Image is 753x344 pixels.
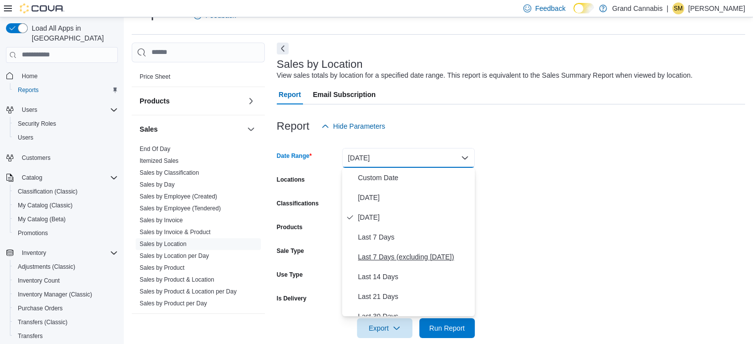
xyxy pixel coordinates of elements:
[277,120,309,132] h3: Report
[429,323,465,333] span: Run Report
[358,291,471,302] span: Last 21 Days
[2,246,122,260] button: Inventory
[140,157,179,164] a: Itemized Sales
[14,302,67,314] a: Purchase Orders
[14,275,64,287] a: Inventory Count
[277,223,302,231] label: Products
[140,228,210,236] span: Sales by Invoice & Product
[140,169,199,176] a: Sales by Classification
[14,132,118,144] span: Users
[14,118,118,130] span: Security Roles
[14,289,118,300] span: Inventory Manager (Classic)
[14,84,118,96] span: Reports
[18,120,56,128] span: Security Roles
[10,226,122,240] button: Promotions
[277,271,302,279] label: Use Type
[14,132,37,144] a: Users
[358,231,471,243] span: Last 7 Days
[10,315,122,329] button: Transfers (Classic)
[140,205,221,212] a: Sales by Employee (Tendered)
[18,151,118,164] span: Customers
[140,73,170,81] span: Price Sheet
[18,104,118,116] span: Users
[357,318,412,338] button: Export
[18,215,66,223] span: My Catalog (Beta)
[342,168,475,316] div: Select listbox
[140,145,170,153] span: End Of Day
[342,148,475,168] button: [DATE]
[10,117,122,131] button: Security Roles
[28,23,118,43] span: Load All Apps in [GEOGRAPHIC_DATA]
[2,150,122,165] button: Customers
[674,2,683,14] span: SM
[140,216,183,224] span: Sales by Invoice
[140,252,209,259] a: Sales by Location per Day
[18,229,48,237] span: Promotions
[140,276,214,283] a: Sales by Product & Location
[18,277,60,285] span: Inventory Count
[277,247,304,255] label: Sale Type
[140,124,158,134] h3: Sales
[18,201,73,209] span: My Catalog (Classic)
[18,291,92,298] span: Inventory Manager (Classic)
[573,3,594,13] input: Dark Mode
[140,241,187,247] a: Sales by Location
[2,103,122,117] button: Users
[10,198,122,212] button: My Catalog (Classic)
[140,264,185,272] span: Sales by Product
[2,171,122,185] button: Catalog
[14,261,79,273] a: Adjustments (Classic)
[140,240,187,248] span: Sales by Location
[313,85,376,104] span: Email Subscription
[140,181,175,188] a: Sales by Day
[14,316,71,328] a: Transfers (Classic)
[140,146,170,152] a: End Of Day
[419,318,475,338] button: Run Report
[10,131,122,145] button: Users
[18,332,43,340] span: Transfers
[140,252,209,260] span: Sales by Location per Day
[18,70,118,82] span: Home
[140,193,217,200] a: Sales by Employee (Created)
[132,143,265,313] div: Sales
[140,264,185,271] a: Sales by Product
[333,121,385,131] span: Hide Parameters
[20,3,64,13] img: Cova
[10,329,122,343] button: Transfers
[18,247,50,259] button: Inventory
[277,58,363,70] h3: Sales by Location
[317,116,389,136] button: Hide Parameters
[140,124,243,134] button: Sales
[277,176,305,184] label: Locations
[18,172,118,184] span: Catalog
[22,72,38,80] span: Home
[22,249,46,257] span: Inventory
[14,330,118,342] span: Transfers
[140,96,243,106] button: Products
[10,260,122,274] button: Adjustments (Classic)
[358,271,471,283] span: Last 14 Days
[18,188,78,196] span: Classification (Classic)
[10,212,122,226] button: My Catalog (Beta)
[140,193,217,200] span: Sales by Employee (Created)
[245,95,257,107] button: Products
[22,106,37,114] span: Users
[277,199,319,207] label: Classifications
[14,275,118,287] span: Inventory Count
[688,2,745,14] p: [PERSON_NAME]
[140,299,207,307] span: Sales by Product per Day
[612,2,662,14] p: Grand Cannabis
[279,85,301,104] span: Report
[358,172,471,184] span: Custom Date
[140,157,179,165] span: Itemized Sales
[14,302,118,314] span: Purchase Orders
[18,134,33,142] span: Users
[140,169,199,177] span: Sales by Classification
[140,276,214,284] span: Sales by Product & Location
[132,71,265,87] div: Pricing
[14,199,77,211] a: My Catalog (Classic)
[14,186,82,197] a: Classification (Classic)
[10,288,122,301] button: Inventory Manager (Classic)
[358,192,471,203] span: [DATE]
[14,227,118,239] span: Promotions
